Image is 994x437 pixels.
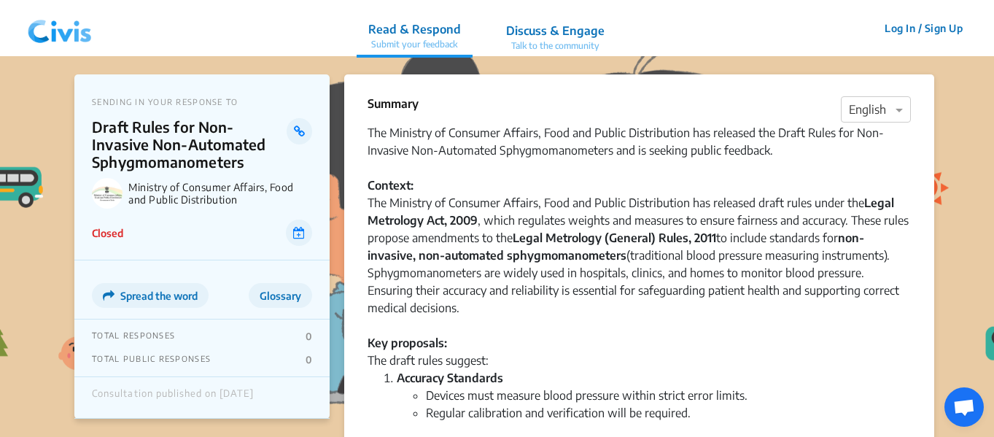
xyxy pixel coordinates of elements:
[368,95,419,112] p: Summary
[875,17,972,39] button: Log In / Sign Up
[260,290,301,302] span: Glossary
[368,334,911,369] div: The draft rules suggest:
[92,330,175,342] p: TOTAL RESPONSES
[368,20,461,38] p: Read & Respond
[368,336,447,350] strong: Key proposals:
[368,178,413,193] strong: Context:
[397,371,503,385] strong: Accuracy Standards
[92,283,209,308] button: Spread the word
[368,38,461,51] p: Submit your feedback
[506,39,605,53] p: Talk to the community
[944,387,984,427] div: Open chat
[92,118,287,171] p: Draft Rules for Non-Invasive Non-Automated Sphygmomanometers
[92,388,254,407] div: Consultation published on [DATE]
[368,194,911,334] div: The Ministry of Consumer Affairs, Food and Public Distribution has released draft rules under the...
[92,225,123,241] p: Closed
[368,124,911,194] div: The Ministry of Consumer Affairs, Food and Public Distribution has released the Draft Rules for N...
[506,22,605,39] p: Discuss & Engage
[22,7,98,50] img: navlogo.png
[306,330,312,342] p: 0
[306,354,312,366] p: 0
[513,231,716,245] strong: Legal Metrology (General) Rules, 2011
[92,178,123,209] img: Ministry of Consumer Affairs, Food and Public Distribution logo
[120,290,198,302] span: Spread the word
[249,283,312,308] button: Glossary
[426,387,911,404] li: Devices must measure blood pressure within strict error limits.
[92,354,211,366] p: TOTAL PUBLIC RESPONSES
[128,181,312,206] p: Ministry of Consumer Affairs, Food and Public Distribution
[92,97,312,107] p: SENDING IN YOUR RESPONSE TO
